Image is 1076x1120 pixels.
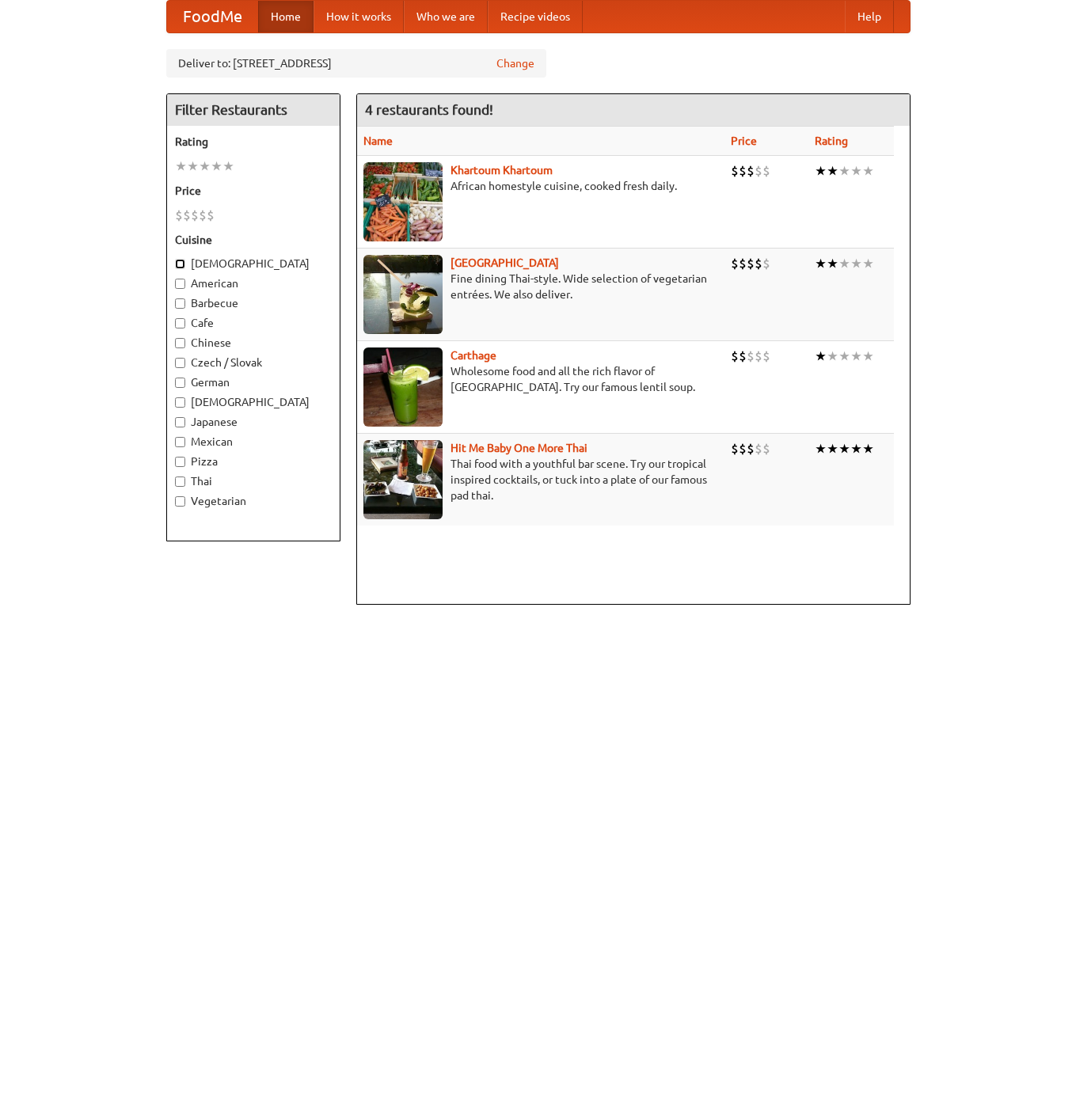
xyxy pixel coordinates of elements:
[404,1,488,32] a: Who we are
[175,134,332,150] h5: Rating
[739,162,747,180] li: $
[838,347,850,365] li: ★
[755,440,762,457] li: $
[739,347,747,365] li: $
[167,94,340,126] h4: Filter Restaurants
[175,158,187,175] li: ★
[451,349,496,362] a: Carthage
[175,457,185,467] input: Pizza
[175,275,332,291] label: American
[365,102,493,117] ng-pluralize: 4 restaurants found!
[175,434,332,450] label: Mexican
[175,183,332,199] h5: Price
[314,1,404,32] a: How it works
[175,232,332,248] h5: Cuisine
[762,347,770,365] li: $
[755,162,762,180] li: $
[762,440,770,457] li: $
[747,162,755,180] li: $
[183,207,191,224] li: $
[175,378,185,388] input: German
[815,135,848,147] a: Rating
[175,437,185,447] input: Mexican
[838,440,850,457] li: ★
[175,374,332,390] label: German
[496,55,534,71] a: Change
[451,442,587,454] a: Hit Me Baby One More Thai
[862,347,874,365] li: ★
[755,255,762,272] li: $
[838,255,850,272] li: ★
[862,255,874,272] li: ★
[175,315,332,331] label: Cafe
[815,162,827,180] li: ★
[488,1,583,32] a: Recipe videos
[731,347,739,365] li: $
[850,440,862,457] li: ★
[363,440,443,519] img: babythai.jpg
[850,255,862,272] li: ★
[747,255,755,272] li: $
[187,158,199,175] li: ★
[175,207,183,224] li: $
[175,338,185,348] input: Chinese
[175,496,185,507] input: Vegetarian
[175,394,332,410] label: [DEMOGRAPHIC_DATA]
[175,335,332,351] label: Chinese
[827,255,838,272] li: ★
[175,298,185,309] input: Barbecue
[175,256,332,271] label: [DEMOGRAPHIC_DATA]
[845,1,894,32] a: Help
[363,456,718,503] p: Thai food with a youthful bar scene. Try our tropical inspired cocktails, or tuck into a plate of...
[175,397,185,408] input: [DEMOGRAPHIC_DATA]
[167,1,258,32] a: FoodMe
[363,347,443,427] img: carthage.jpg
[747,347,755,365] li: $
[175,493,332,509] label: Vegetarian
[258,1,314,32] a: Home
[827,162,838,180] li: ★
[207,207,215,224] li: $
[175,358,185,368] input: Czech / Slovak
[175,473,332,489] label: Thai
[175,454,332,469] label: Pizza
[175,414,332,430] label: Japanese
[451,256,559,269] a: [GEOGRAPHIC_DATA]
[731,440,739,457] li: $
[739,255,747,272] li: $
[731,255,739,272] li: $
[747,440,755,457] li: $
[211,158,222,175] li: ★
[363,255,443,334] img: satay.jpg
[451,164,553,177] a: Khartoum Khartoum
[175,259,185,269] input: [DEMOGRAPHIC_DATA]
[827,347,838,365] li: ★
[199,158,211,175] li: ★
[363,363,718,395] p: Wholesome food and all the rich flavor of [GEOGRAPHIC_DATA]. Try our famous lentil soup.
[815,440,827,457] li: ★
[815,255,827,272] li: ★
[762,162,770,180] li: $
[850,347,862,365] li: ★
[731,162,739,180] li: $
[175,295,332,311] label: Barbecue
[175,355,332,370] label: Czech / Slovak
[363,135,393,147] a: Name
[363,178,718,194] p: African homestyle cuisine, cooked fresh daily.
[815,347,827,365] li: ★
[755,347,762,365] li: $
[175,476,185,487] input: Thai
[175,417,185,427] input: Japanese
[739,440,747,457] li: $
[191,207,199,224] li: $
[166,49,546,78] div: Deliver to: [STREET_ADDRESS]
[827,440,838,457] li: ★
[363,162,443,241] img: khartoum.jpg
[363,271,718,302] p: Fine dining Thai-style. Wide selection of vegetarian entrées. We also deliver.
[862,440,874,457] li: ★
[838,162,850,180] li: ★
